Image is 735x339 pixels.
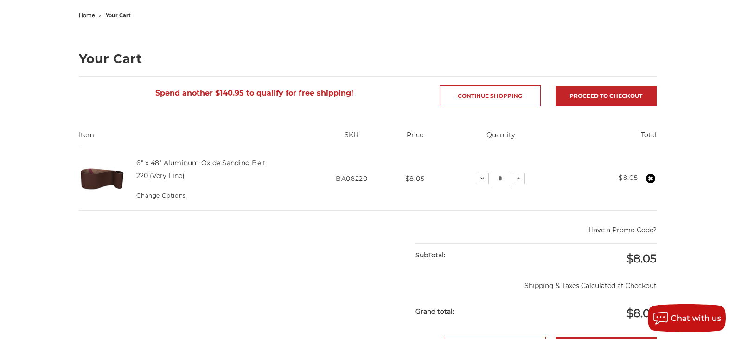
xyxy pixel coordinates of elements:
[491,171,510,186] input: 6" x 48" Aluminum Oxide Sanding Belt Quantity:
[671,314,721,323] span: Chat with us
[626,307,657,320] span: $8.05
[136,159,266,167] a: 6" x 48" Aluminum Oxide Sanding Belt
[79,12,95,19] a: home
[556,86,657,106] a: Proceed to checkout
[155,89,353,97] span: Spend another $140.95 to qualify for free shipping!
[79,155,125,202] img: 6" x 48" Aluminum Oxide Sanding Belt
[415,244,536,267] div: SubTotal:
[439,130,563,147] th: Quantity
[312,130,391,147] th: SKU
[440,85,541,106] a: Continue Shopping
[136,192,185,199] a: Change Options
[136,171,185,181] dd: 220 (Very Fine)
[391,130,438,147] th: Price
[405,174,425,183] span: $8.05
[415,307,454,316] strong: Grand total:
[588,225,657,235] button: Have a Promo Code?
[563,130,656,147] th: Total
[79,52,657,65] h1: Your Cart
[648,304,726,332] button: Chat with us
[106,12,131,19] span: your cart
[79,130,313,147] th: Item
[336,174,368,183] span: BA08220
[626,252,657,265] span: $8.05
[415,274,656,291] p: Shipping & Taxes Calculated at Checkout
[619,173,638,182] strong: $8.05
